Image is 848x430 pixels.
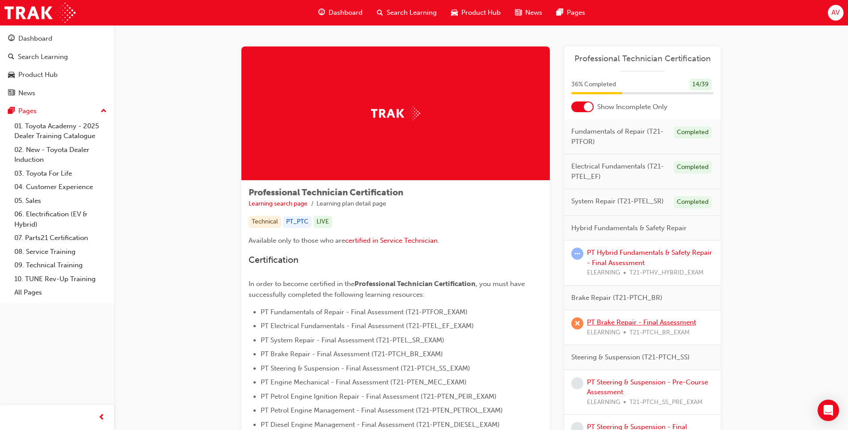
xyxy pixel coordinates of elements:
[261,308,468,316] span: PT Fundamentals of Repair - Final Assessment (T21-PTFOR_EXAM)
[571,54,713,64] a: Professional Technician Certification
[11,167,110,181] a: 03. Toyota For Life
[587,249,712,267] a: PT Hybrid Fundamentals & Safety Repair - Final Assessment
[370,4,444,22] a: search-iconSearch Learning
[316,199,386,209] li: Learning plan detail page
[249,200,308,207] a: Learning search page
[261,364,470,372] span: PT Steering & Suspension - Final Assessment (T21-PTCH_SS_EXAM)
[11,245,110,259] a: 08. Service Training
[571,377,583,389] span: learningRecordVerb_NONE-icon
[11,258,110,272] a: 09. Technical Training
[371,106,420,120] img: Trak
[249,236,345,245] span: Available only to those who are
[674,196,712,208] div: Completed
[674,126,712,139] div: Completed
[4,49,110,65] a: Search Learning
[345,236,438,245] a: certified in Service Technician
[4,85,110,101] a: News
[11,272,110,286] a: 10. TUNE Rev-Up Training
[11,180,110,194] a: 04. Customer Experience
[818,400,839,421] div: Open Intercom Messenger
[11,143,110,167] a: 02. New - Toyota Dealer Induction
[629,328,690,338] span: T21-PTCH_BR_EXAM
[354,280,476,288] span: Professional Technician Certification
[508,4,549,22] a: news-iconNews
[283,216,312,228] div: PT_PTC
[4,103,110,119] button: Pages
[557,7,563,18] span: pages-icon
[11,286,110,299] a: All Pages
[4,67,110,83] a: Product Hub
[261,350,443,358] span: PT Brake Repair - Final Assessment (T21-PTCH_BR_EXAM)
[313,216,332,228] div: LIVE
[597,102,667,112] span: Show Incomplete Only
[261,336,444,344] span: PT System Repair - Final Assessment (T21-PTEL_SR_EXAM)
[18,106,37,116] div: Pages
[4,3,76,23] img: Trak
[8,89,15,97] span: news-icon
[587,397,620,408] span: ELEARNING
[587,328,620,338] span: ELEARNING
[249,280,527,299] span: , you must have successfully completed the following learning resources:
[571,248,583,260] span: learningRecordVerb_ATTEMPT-icon
[571,223,687,233] span: Hybrid Fundamentals & Safety Repair
[18,88,35,98] div: News
[18,34,52,44] div: Dashboard
[587,268,620,278] span: ELEARNING
[11,231,110,245] a: 07. Parts21 Certification
[249,216,281,228] div: Technical
[4,29,110,103] button: DashboardSearch LearningProduct HubNews
[249,255,299,265] span: Certification
[101,105,107,117] span: up-icon
[98,412,105,423] span: prev-icon
[261,322,474,330] span: PT Electrical Fundamentals - Final Assessment (T21-PTEL_EF_EXAM)
[549,4,592,22] a: pages-iconPages
[629,268,704,278] span: T21-PTHV_HYBRID_EXAM
[571,126,667,147] span: Fundamentals of Repair (T21-PTFOR)
[828,5,844,21] button: AV
[571,352,690,363] span: Steering & Suspension (T21-PTCH_SS)
[329,8,363,18] span: Dashboard
[571,80,616,90] span: 36 % Completed
[11,207,110,231] a: 06. Electrification (EV & Hybrid)
[525,8,542,18] span: News
[451,7,458,18] span: car-icon
[261,406,503,414] span: PT Petrol Engine Management - Final Assessment (T21-PTEN_PETROL_EXAM)
[18,70,58,80] div: Product Hub
[674,161,712,173] div: Completed
[444,4,508,22] a: car-iconProduct Hub
[18,52,68,62] div: Search Learning
[11,194,110,208] a: 05. Sales
[571,196,664,207] span: System Repair (T21-PTEL_SR)
[461,8,501,18] span: Product Hub
[261,392,497,400] span: PT Petrol Engine Ignition Repair - Final Assessment (T21-PTEN_PEIR_EXAM)
[11,119,110,143] a: 01. Toyota Academy - 2025 Dealer Training Catalogue
[831,8,840,18] span: AV
[4,30,110,47] a: Dashboard
[387,8,437,18] span: Search Learning
[438,236,439,245] span: .
[587,378,708,396] a: PT Steering & Suspension - Pre-Course Assessment
[629,397,703,408] span: T21-PTCH_SS_PRE_EXAM
[318,7,325,18] span: guage-icon
[8,35,15,43] span: guage-icon
[311,4,370,22] a: guage-iconDashboard
[567,8,585,18] span: Pages
[587,318,696,326] a: PT Brake Repair - Final Assessment
[8,53,14,61] span: search-icon
[261,378,467,386] span: PT Engine Mechanical - Final Assessment (T21-PTEN_MEC_EXAM)
[571,161,667,181] span: Electrical Fundamentals (T21-PTEL_EF)
[515,7,522,18] span: news-icon
[249,280,354,288] span: In order to become certified in the
[8,107,15,115] span: pages-icon
[261,421,500,429] span: PT Diesel Engine Management - Final Assessment (T21-PTEN_DIESEL_EXAM)
[249,187,403,198] span: Professional Technician Certification
[377,7,383,18] span: search-icon
[689,79,712,91] div: 14 / 39
[571,317,583,329] span: learningRecordVerb_FAIL-icon
[8,71,15,79] span: car-icon
[571,293,662,303] span: Brake Repair (T21-PTCH_BR)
